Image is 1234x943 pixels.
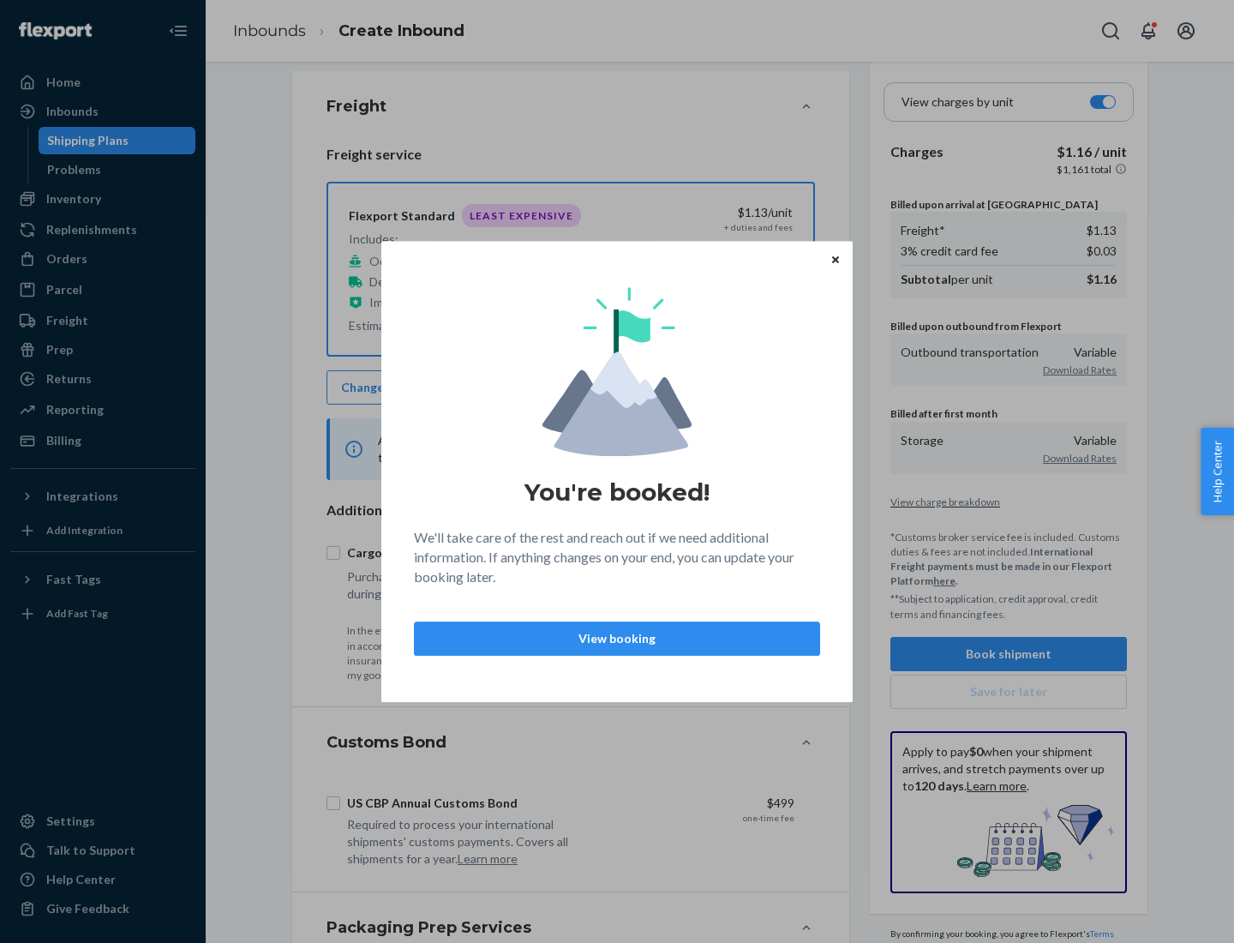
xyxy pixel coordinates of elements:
[542,287,692,456] img: svg+xml,%3Csvg%20viewBox%3D%220%200%20174%20197%22%20fill%3D%22none%22%20xmlns%3D%22http%3A%2F%2F...
[414,622,820,656] button: View booking
[414,528,820,587] p: We'll take care of the rest and reach out if we need additional information. If anything changes ...
[524,477,710,508] h1: You're booked!
[827,249,844,268] button: Close
[428,630,806,647] p: View booking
